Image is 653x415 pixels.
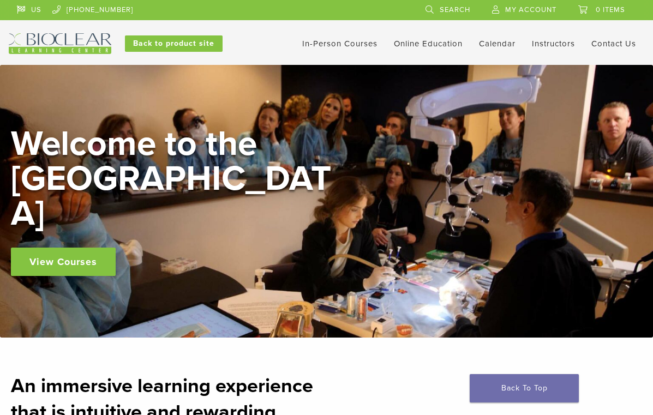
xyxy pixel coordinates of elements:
a: Back to product site [125,35,223,52]
img: Bioclear [9,33,111,54]
a: View Courses [11,248,116,276]
a: Back To Top [470,374,579,402]
a: Online Education [394,39,463,49]
span: My Account [505,5,556,14]
span: Search [440,5,470,14]
h2: Welcome to the [GEOGRAPHIC_DATA] [11,127,338,231]
span: 0 items [596,5,625,14]
a: In-Person Courses [302,39,378,49]
a: Contact Us [591,39,636,49]
a: Instructors [532,39,575,49]
a: Calendar [479,39,516,49]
